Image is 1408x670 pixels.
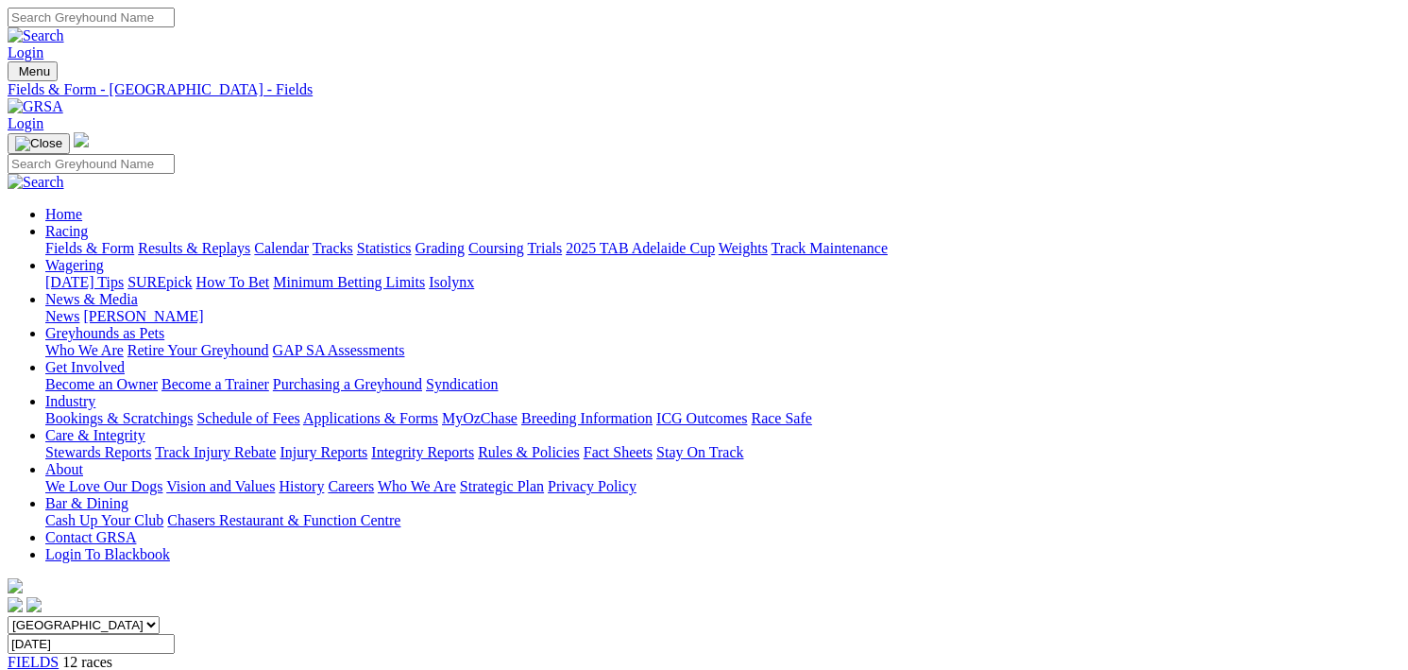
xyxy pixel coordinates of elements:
a: [PERSON_NAME] [83,308,203,324]
span: 12 races [62,654,112,670]
button: Toggle navigation [8,61,58,81]
a: Fields & Form [45,240,134,256]
button: Toggle navigation [8,133,70,154]
a: FIELDS [8,654,59,670]
a: Stay On Track [656,444,743,460]
a: Rules & Policies [478,444,580,460]
input: Search [8,154,175,174]
a: SUREpick [127,274,192,290]
a: Bar & Dining [45,495,128,511]
a: Statistics [357,240,412,256]
img: Close [15,136,62,151]
div: News & Media [45,308,1400,325]
a: Chasers Restaurant & Function Centre [167,512,400,528]
a: Track Injury Rebate [155,444,276,460]
a: Cash Up Your Club [45,512,163,528]
a: How To Bet [196,274,270,290]
img: GRSA [8,98,63,115]
a: Grading [416,240,465,256]
a: Isolynx [429,274,474,290]
a: Results & Replays [138,240,250,256]
img: logo-grsa-white.png [8,578,23,593]
img: Search [8,27,64,44]
a: Login To Blackbook [45,546,170,562]
a: Get Involved [45,359,125,375]
img: facebook.svg [8,597,23,612]
a: Race Safe [751,410,811,426]
a: Track Maintenance [772,240,888,256]
a: Minimum Betting Limits [273,274,425,290]
a: Injury Reports [280,444,367,460]
a: Retire Your Greyhound [127,342,269,358]
a: Syndication [426,376,498,392]
span: Menu [19,64,50,78]
a: Industry [45,393,95,409]
a: MyOzChase [442,410,517,426]
a: Care & Integrity [45,427,145,443]
a: ICG Outcomes [656,410,747,426]
a: About [45,461,83,477]
a: Privacy Policy [548,478,636,494]
a: Integrity Reports [371,444,474,460]
div: Greyhounds as Pets [45,342,1400,359]
a: Racing [45,223,88,239]
div: Bar & Dining [45,512,1400,529]
img: Search [8,174,64,191]
a: Weights [719,240,768,256]
img: twitter.svg [26,597,42,612]
a: Coursing [468,240,524,256]
div: Wagering [45,274,1400,291]
a: Home [45,206,82,222]
a: Schedule of Fees [196,410,299,426]
a: Stewards Reports [45,444,151,460]
div: About [45,478,1400,495]
input: Select date [8,634,175,654]
a: GAP SA Assessments [273,342,405,358]
a: Contact GRSA [45,529,136,545]
a: Who We Are [378,478,456,494]
a: Login [8,115,43,131]
a: Become an Owner [45,376,158,392]
a: Breeding Information [521,410,653,426]
a: Login [8,44,43,60]
a: Wagering [45,257,104,273]
a: Greyhounds as Pets [45,325,164,341]
a: Purchasing a Greyhound [273,376,422,392]
a: Calendar [254,240,309,256]
a: Fields & Form - [GEOGRAPHIC_DATA] - Fields [8,81,1400,98]
a: Become a Trainer [161,376,269,392]
a: Careers [328,478,374,494]
a: News [45,308,79,324]
a: 2025 TAB Adelaide Cup [566,240,715,256]
div: Racing [45,240,1400,257]
a: Tracks [313,240,353,256]
a: We Love Our Dogs [45,478,162,494]
a: Strategic Plan [460,478,544,494]
input: Search [8,8,175,27]
div: Get Involved [45,376,1400,393]
a: History [279,478,324,494]
img: logo-grsa-white.png [74,132,89,147]
a: News & Media [45,291,138,307]
div: Care & Integrity [45,444,1400,461]
a: Bookings & Scratchings [45,410,193,426]
a: Applications & Forms [303,410,438,426]
a: Fact Sheets [584,444,653,460]
a: Trials [527,240,562,256]
a: Vision and Values [166,478,275,494]
a: Who We Are [45,342,124,358]
a: [DATE] Tips [45,274,124,290]
div: Industry [45,410,1400,427]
